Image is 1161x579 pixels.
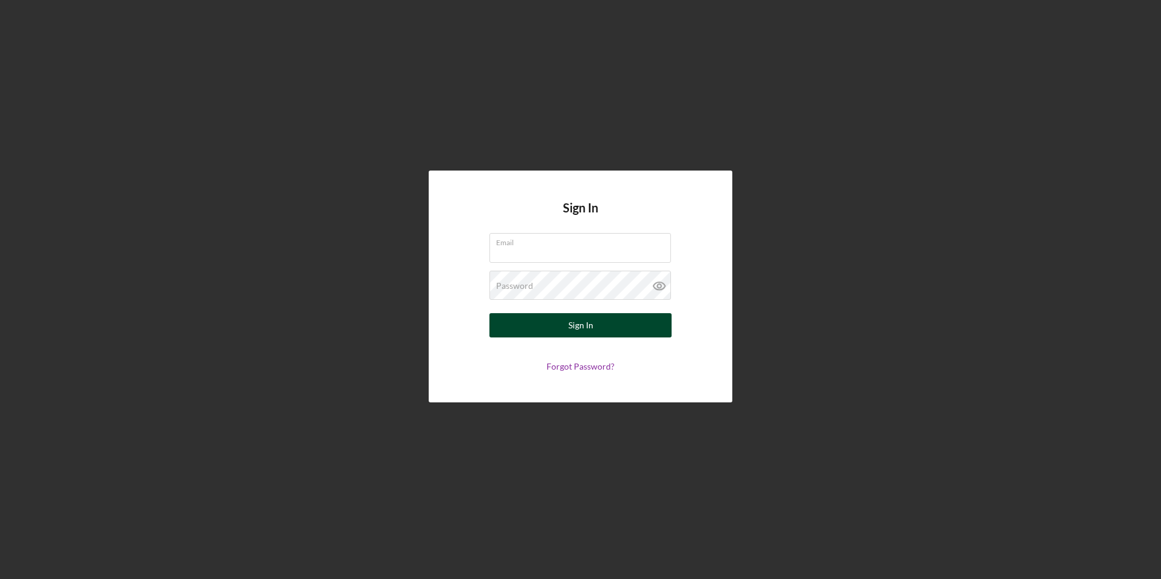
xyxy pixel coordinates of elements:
a: Forgot Password? [546,361,615,371]
button: Sign In [489,313,672,337]
div: Sign In [568,313,593,337]
h4: Sign In [563,201,598,233]
label: Password [496,281,533,291]
label: Email [496,234,671,247]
